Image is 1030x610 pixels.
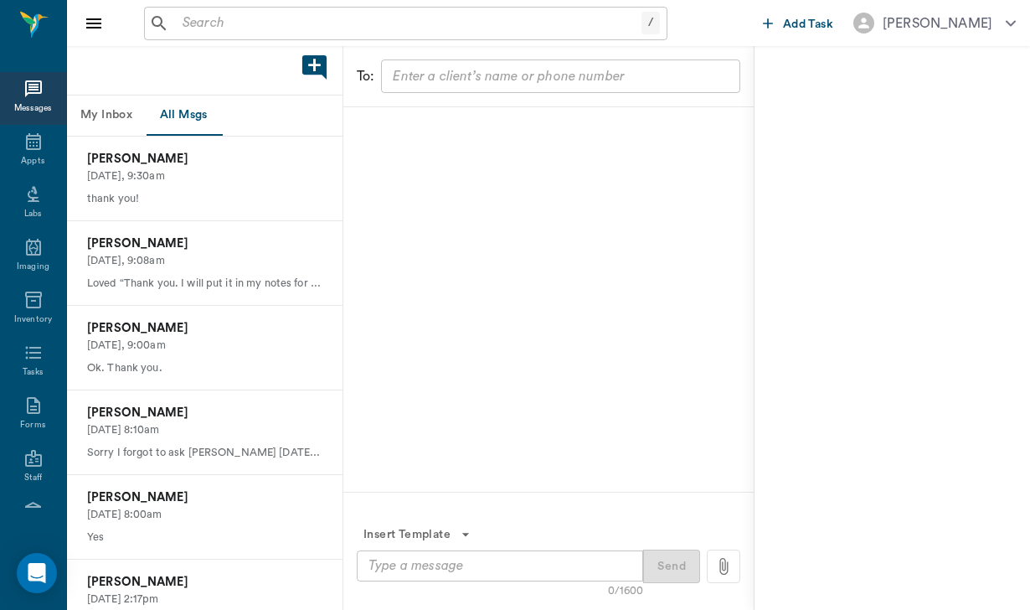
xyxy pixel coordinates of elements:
div: Message tabs [67,96,342,136]
button: Add Task [756,8,840,39]
p: [PERSON_NAME] [87,489,322,507]
p: Loved “Thank you. I will put it in my notes for next time.” [87,276,322,292]
p: [PERSON_NAME] [87,150,322,168]
button: [PERSON_NAME] [840,8,1029,39]
div: [PERSON_NAME] [883,13,992,34]
button: My Inbox [67,96,146,136]
p: [DATE], 9:00am [87,338,322,354]
p: [DATE] 8:00am [87,507,322,523]
p: [DATE] 8:10am [87,422,322,438]
p: Sorry I forgot to ask [PERSON_NAME] [DATE], she said no not [DATE] thank you though [87,445,322,461]
p: [DATE], 9:30am [87,168,322,184]
p: Yes [87,530,322,545]
div: Forms [20,419,45,432]
button: Close drawer [77,7,111,40]
p: [PERSON_NAME] [87,319,322,338]
button: Insert Template [357,520,477,551]
div: Messages [14,102,53,115]
div: Open Intercom Messenger [17,553,57,593]
input: Search [176,12,641,35]
div: Imaging [17,261,49,273]
div: Appts [21,155,44,168]
div: Inventory [14,313,52,326]
p: [PERSON_NAME] [87,573,322,592]
h6: Nectar [49,5,53,41]
div: Staff [24,472,42,484]
div: Tasks [23,366,44,379]
input: Enter a client’s name or phone number [386,65,733,88]
p: [DATE], 9:08am [87,253,322,269]
button: All Msgs [146,96,221,136]
p: [DATE] 2:17pm [87,592,322,607]
div: / [641,12,660,34]
p: [PERSON_NAME] [87,404,322,422]
div: 0/1600 [608,583,643,599]
div: Labs [24,208,42,220]
p: [PERSON_NAME] [87,235,322,253]
p: Ok. Thank you. [87,360,322,376]
div: To: [357,66,374,86]
p: thank you! [87,191,322,207]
